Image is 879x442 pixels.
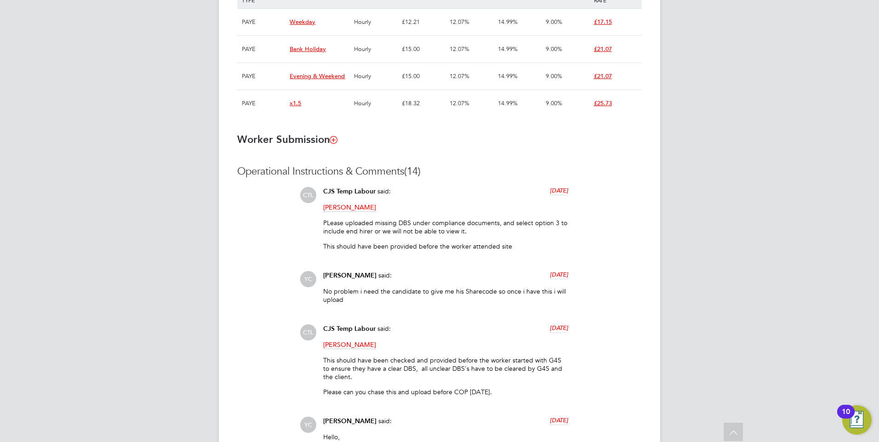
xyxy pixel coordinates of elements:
[546,99,562,107] span: 9.00%
[352,90,400,117] div: Hourly
[323,219,568,235] p: PLease uploaded missing DBS under compliance documents, and select option 3 to include end hirer ...
[323,187,376,195] span: CJS Temp Labour
[550,324,568,332] span: [DATE]
[400,36,447,62] div: £15.00
[404,165,421,177] span: (14)
[290,99,301,107] span: x1.5
[323,242,568,250] p: This should have been provided before the worker attended site
[594,72,612,80] span: £21.07
[240,9,287,35] div: PAYE
[352,63,400,90] div: Hourly
[594,99,612,107] span: £25.73
[546,45,562,53] span: 9.00%
[237,133,337,146] b: Worker Submission
[450,99,469,107] span: 12.07%
[323,203,376,212] span: [PERSON_NAME]
[498,72,518,80] span: 14.99%
[323,356,568,381] p: This should have been checked and provided before the worker started with G4S to ensure they have...
[377,324,391,333] span: said:
[594,45,612,53] span: £21.07
[240,90,287,117] div: PAYE
[550,187,568,194] span: [DATE]
[550,271,568,278] span: [DATE]
[240,36,287,62] div: PAYE
[594,18,612,26] span: £17.15
[323,388,568,396] p: Please can you chase this and upload before COP [DATE].
[323,340,376,349] span: [PERSON_NAME]
[300,417,316,433] span: YC
[352,36,400,62] div: Hourly
[300,271,316,287] span: YC
[290,72,345,80] span: Evening & Weekend
[300,324,316,340] span: CTL
[378,271,392,279] span: said:
[323,433,568,441] p: Hello,
[323,272,377,279] span: [PERSON_NAME]
[400,9,447,35] div: £12.21
[498,45,518,53] span: 14.99%
[290,45,326,53] span: Bank Holiday
[323,325,376,333] span: CJS Temp Labour
[498,99,518,107] span: 14.99%
[323,287,568,304] p: No problem i need the candidate to give me his Sharecode so once i have this i will upload
[400,63,447,90] div: £15.00
[352,9,400,35] div: Hourly
[842,412,850,424] div: 10
[546,72,562,80] span: 9.00%
[450,18,469,26] span: 12.07%
[550,416,568,424] span: [DATE]
[546,18,562,26] span: 9.00%
[323,417,377,425] span: [PERSON_NAME]
[450,45,469,53] span: 12.07%
[450,72,469,80] span: 12.07%
[300,187,316,203] span: CTL
[378,417,392,425] span: said:
[400,90,447,117] div: £18.32
[842,405,872,435] button: Open Resource Center, 10 new notifications
[237,165,642,178] h3: Operational Instructions & Comments
[290,18,315,26] span: Weekday
[377,187,391,195] span: said:
[498,18,518,26] span: 14.99%
[240,63,287,90] div: PAYE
